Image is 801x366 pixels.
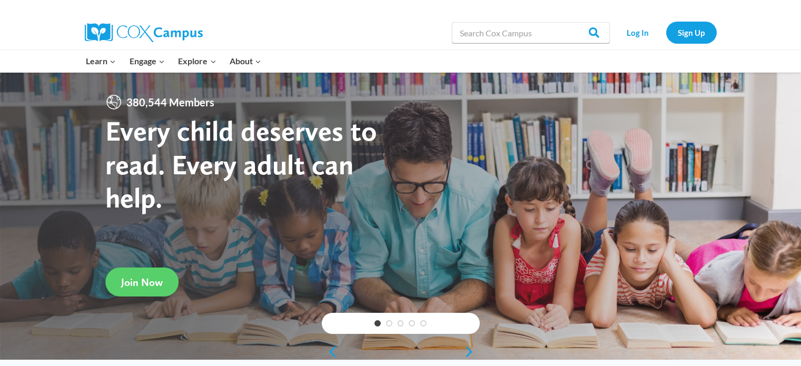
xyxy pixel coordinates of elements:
span: Learn [86,54,116,68]
a: Log In [615,22,661,43]
strong: Every child deserves to read. Every adult can help. [105,114,377,214]
a: next [464,345,480,358]
nav: Primary Navigation [80,50,268,72]
span: 380,544 Members [122,94,219,111]
span: Explore [178,54,216,68]
nav: Secondary Navigation [615,22,717,43]
span: Engage [130,54,165,68]
span: Join Now [121,276,163,289]
span: About [230,54,261,68]
a: 2 [386,320,392,327]
a: 1 [374,320,381,327]
div: content slider buttons [322,341,480,362]
a: previous [322,345,338,358]
input: Search Cox Campus [452,22,610,43]
a: Sign Up [666,22,717,43]
a: 4 [409,320,415,327]
a: Join Now [105,268,179,296]
a: 5 [420,320,427,327]
img: Cox Campus [85,23,203,42]
a: 3 [398,320,404,327]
